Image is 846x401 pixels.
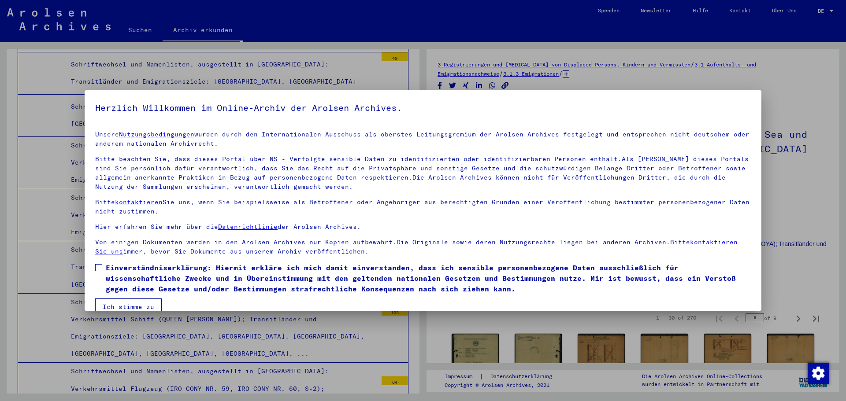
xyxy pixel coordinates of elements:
[115,198,163,206] a: kontaktieren
[106,262,751,294] span: Einverständniserklärung: Hiermit erkläre ich mich damit einverstanden, dass ich sensible personen...
[119,130,194,138] a: Nutzungsbedingungen
[807,362,828,383] div: Zustimmung ändern
[808,363,829,384] img: Zustimmung ändern
[95,101,751,115] h5: Herzlich Willkommen im Online-Archiv der Arolsen Archives.
[218,223,278,231] a: Datenrichtlinie
[95,238,751,256] p: Von einigen Dokumenten werden in den Arolsen Archives nur Kopien aufbewahrt.Die Originale sowie d...
[95,222,751,232] p: Hier erfahren Sie mehr über die der Arolsen Archives.
[95,155,751,191] p: Bitte beachten Sie, dass dieses Portal über NS - Verfolgte sensible Daten zu identifizierten oder...
[95,130,751,148] p: Unsere wurden durch den Internationalen Ausschuss als oberstes Leitungsgremium der Arolsen Archiv...
[95,298,162,315] button: Ich stimme zu
[95,198,751,216] p: Bitte Sie uns, wenn Sie beispielsweise als Betroffener oder Angehöriger aus berechtigten Gründen ...
[95,238,738,255] a: kontaktieren Sie uns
